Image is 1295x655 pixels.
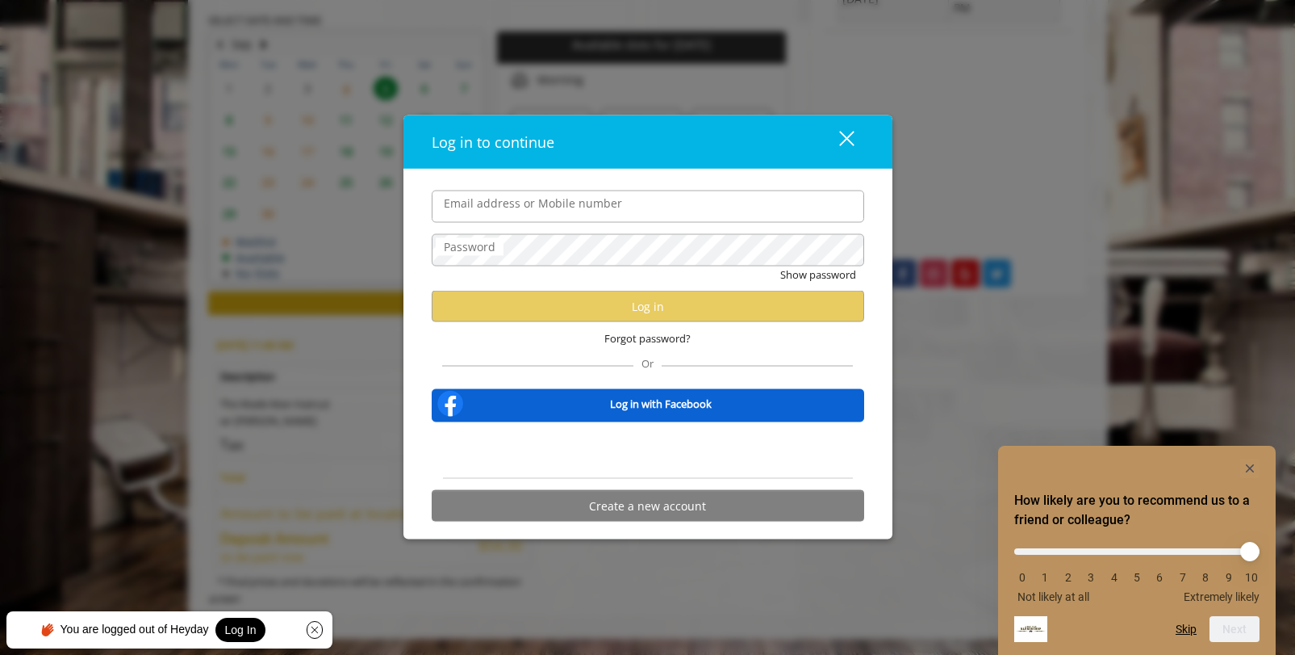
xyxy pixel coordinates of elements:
button: Skip [1176,623,1197,636]
span: Or [633,356,662,371]
label: Email address or Mobile number [436,194,630,212]
li: 7 [1175,571,1191,584]
b: Log in with Facebook [610,395,712,412]
iframe: Sign in with Google Button [552,433,744,468]
button: Log in [432,291,864,322]
li: 1 [1037,571,1053,584]
li: 6 [1151,571,1168,584]
img: facebook-logo [434,388,466,420]
button: Next question [1209,616,1259,642]
li: 8 [1197,571,1214,584]
label: Password [436,237,503,255]
h2: How likely are you to recommend us to a friend or colleague? Select an option from 0 to 10, with ... [1014,491,1259,530]
span: Log in to continue [432,132,554,151]
li: 10 [1243,571,1259,584]
li: 5 [1129,571,1145,584]
div: How likely are you to recommend us to a friend or colleague? Select an option from 0 to 10, with ... [1014,536,1259,603]
span: Extremely likely [1184,590,1259,603]
li: 0 [1014,571,1030,584]
li: 3 [1083,571,1099,584]
button: close dialog [809,125,864,158]
li: 4 [1106,571,1122,584]
input: Email address or Mobile number [432,190,864,222]
button: Create a new account [432,490,864,522]
input: Password [432,233,864,266]
span: Forgot password? [604,330,691,347]
span: Not likely at all [1017,590,1089,603]
li: 9 [1221,571,1237,584]
li: 2 [1060,571,1076,584]
div: close dialog [821,129,853,153]
button: Show password [780,266,856,283]
div: How likely are you to recommend us to a friend or colleague? Select an option from 0 to 10, with ... [1014,459,1259,642]
button: Hide survey [1240,459,1259,478]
